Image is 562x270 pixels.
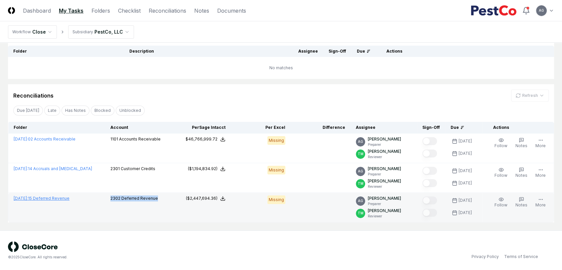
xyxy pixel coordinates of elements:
img: PestCo logo [471,5,517,16]
div: Missing [267,195,285,204]
button: More [534,136,547,150]
button: Follow [493,166,509,180]
a: Dashboard [23,7,51,15]
div: $46,766,999.72 [186,136,217,142]
th: Folder [8,122,105,134]
p: [PERSON_NAME] [368,166,401,172]
a: Checklist [118,7,141,15]
div: Workflow [12,29,31,35]
button: Unblocked [116,106,145,116]
span: 2301 [110,166,120,171]
span: AG [539,8,544,13]
button: $46,766,999.72 [186,136,225,142]
div: [DATE] [459,180,472,186]
div: Actions [381,48,549,54]
a: Folders [91,7,110,15]
th: Folder [8,46,124,57]
span: AG [358,169,363,174]
div: Reconciliations [13,92,54,100]
button: Follow [493,195,509,209]
span: TM [358,211,363,216]
span: [DATE] : [14,196,28,201]
div: [DATE] [459,138,472,144]
th: Difference [291,122,351,134]
a: Terms of Service [504,254,538,260]
button: Late [44,106,60,116]
th: Per Excel [231,122,291,134]
p: Reviewer [368,184,401,189]
span: Customer Credits [121,166,155,171]
span: Notes [515,202,527,207]
button: Notes [514,166,529,180]
p: Reviewer [368,154,401,159]
span: AG [358,198,363,203]
span: [DATE] : [14,166,28,171]
th: Assignee [293,46,323,57]
th: Sign-Off [323,46,351,57]
div: Missing [267,166,285,174]
a: Notes [194,7,209,15]
img: logo [8,241,58,252]
img: Logo [8,7,15,14]
p: Preparer [368,142,401,147]
div: Missing [267,136,285,145]
th: Description [124,46,293,57]
div: Due [357,48,370,54]
a: Reconciliations [149,7,186,15]
span: Follow [494,143,507,148]
a: Documents [217,7,246,15]
a: [DATE]:02 Accounts Receivable [14,136,75,141]
span: Follow [494,173,507,178]
p: Reviewer [368,214,401,219]
div: © 2025 CloseCore. All rights reserved. [8,255,281,260]
div: ($2,447,694.36) [186,195,217,201]
div: [DATE] [459,210,472,216]
div: [DATE] [459,197,472,203]
span: Follow [494,202,507,207]
button: More [534,166,547,180]
button: Mark complete [422,167,437,175]
button: Mark complete [422,149,437,157]
span: Notes [515,143,527,148]
div: Subsidiary [72,29,93,35]
p: [PERSON_NAME] [368,208,401,214]
nav: breadcrumb [8,25,134,39]
p: Preparer [368,172,401,177]
button: Follow [493,136,509,150]
button: Notes [514,195,529,209]
div: [DATE] [459,150,472,156]
span: 2302 [110,196,120,201]
span: Notes [515,173,527,178]
div: Actions [488,125,549,131]
a: My Tasks [59,7,83,15]
button: Notes [514,136,529,150]
p: [PERSON_NAME] [368,136,401,142]
a: [DATE]:14 Accruals and [MEDICAL_DATA] [14,166,92,171]
td: No matches [8,57,554,79]
th: Assignee [351,122,417,134]
button: Mark complete [422,196,437,204]
button: ($1,194,834.92) [188,166,225,172]
p: [PERSON_NAME] [368,195,401,201]
span: Deferred Revenue [121,196,158,201]
div: ($1,194,834.92) [188,166,217,172]
span: AG [358,139,363,144]
button: Mark complete [422,137,437,145]
div: Account [110,125,166,131]
a: Privacy Policy [472,254,499,260]
p: [PERSON_NAME] [368,148,401,154]
a: [DATE]:15 Deferred Revenue [14,196,70,201]
span: TM [358,181,363,186]
button: Due Today [13,106,43,116]
p: Preparer [368,201,401,206]
div: Due [451,125,477,131]
span: TM [358,151,363,156]
button: Blocked [91,106,114,116]
div: [DATE] [459,168,472,174]
th: Sign-Off [417,122,445,134]
th: Per Sage Intacct [171,122,231,134]
button: ($2,447,694.36) [186,195,225,201]
span: [DATE] : [14,136,28,141]
button: Mark complete [422,209,437,217]
button: AG [535,5,547,17]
